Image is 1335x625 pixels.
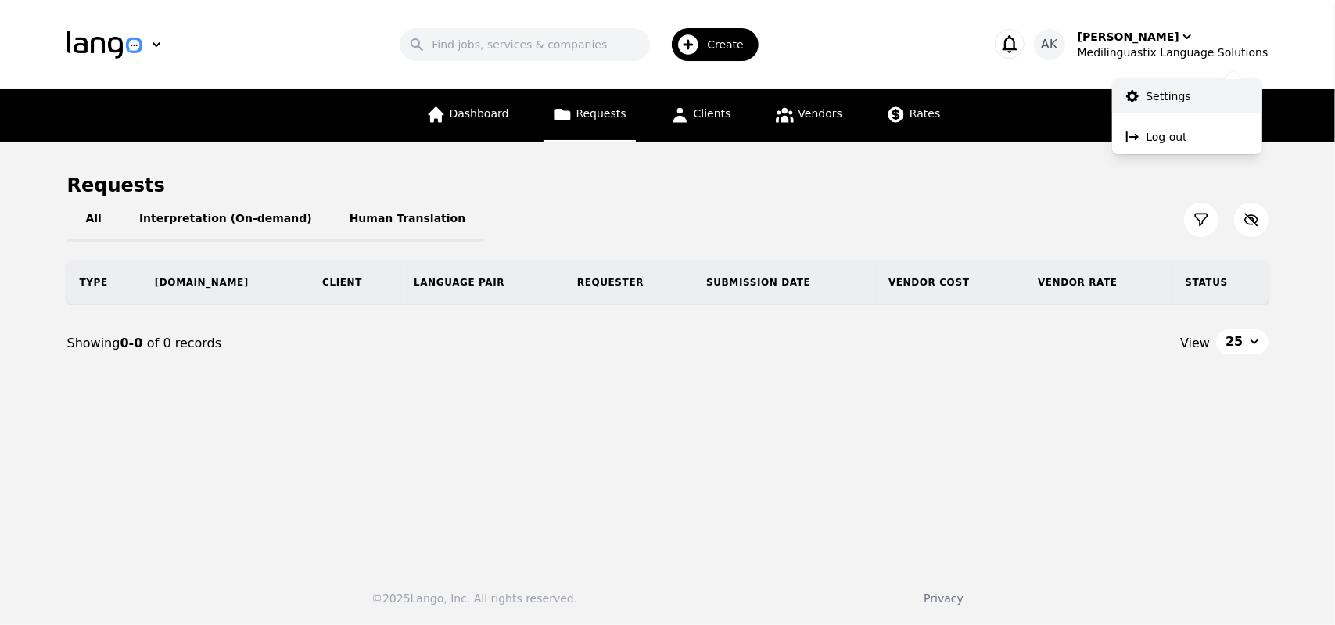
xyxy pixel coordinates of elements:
[401,260,565,304] th: Language Pair
[1147,129,1187,145] p: Log out
[310,260,401,304] th: Client
[1226,332,1243,351] span: 25
[650,22,768,67] button: Create
[1041,35,1057,54] span: AK
[694,260,876,304] th: Submission Date
[661,89,741,142] a: Clients
[1078,29,1179,45] div: [PERSON_NAME]
[400,28,650,61] input: Find jobs, services & companies
[450,107,509,120] span: Dashboard
[707,37,755,52] span: Create
[876,260,1025,304] th: Vendor Cost
[1184,203,1218,237] button: Filter
[565,260,694,304] th: Requester
[371,591,577,606] div: © 2025 Lango, Inc. All rights reserved.
[1034,29,1269,60] button: AK[PERSON_NAME]Medilinguastix Language Solutions
[877,89,949,142] a: Rates
[924,592,964,605] a: Privacy
[331,198,485,242] button: Human Translation
[1025,260,1172,304] th: Vendor Rate
[67,173,165,198] h1: Requests
[142,260,310,304] th: [DOMAIN_NAME]
[417,89,519,142] a: Dashboard
[694,107,731,120] span: Clients
[544,89,636,142] a: Requests
[67,198,120,242] button: All
[1180,334,1210,353] span: View
[120,198,331,242] button: Interpretation (On-demand)
[67,305,1269,382] nav: Page navigation
[576,107,626,120] span: Requests
[67,31,142,59] img: Logo
[766,89,852,142] a: Vendors
[1147,88,1191,104] p: Settings
[1234,203,1269,237] button: Customize Column View
[67,334,668,353] div: Showing of 0 records
[910,107,940,120] span: Rates
[120,336,146,350] span: 0-0
[1078,45,1269,60] div: Medilinguastix Language Solutions
[798,107,842,120] span: Vendors
[67,260,142,304] th: Type
[1173,260,1269,304] th: Status
[1216,329,1268,354] button: 25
